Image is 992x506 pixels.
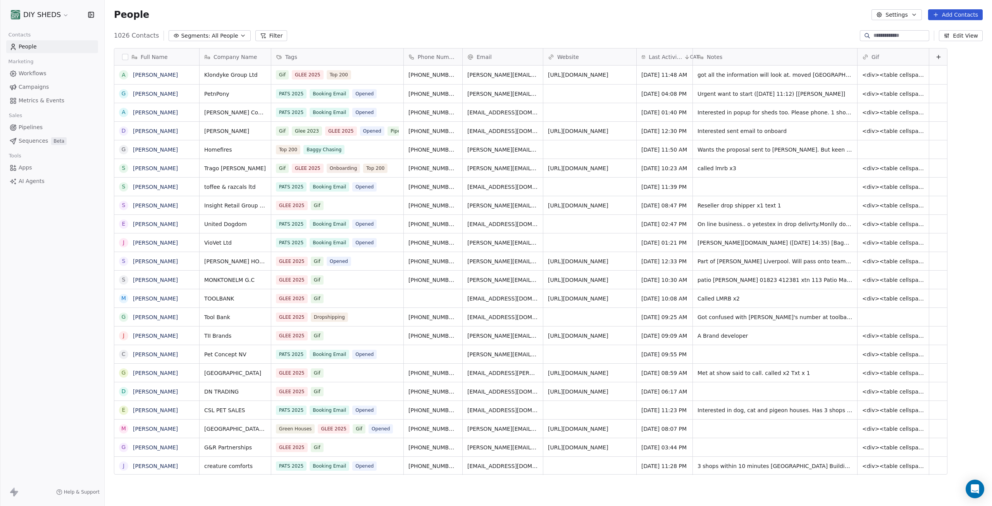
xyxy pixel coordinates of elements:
[204,220,266,228] span: United Dogdom
[122,276,126,284] div: S
[276,275,308,285] span: GLEE 2025
[939,30,983,41] button: Edit View
[697,257,852,265] span: Part of [PERSON_NAME] Liverpool. Will pass onto team. 16 stores. Sheds WRONG NUMBER Thankyou for ...
[276,257,308,266] span: GLEE 2025
[697,220,852,228] span: On line business.. o yetestex in drop delivrty.Monlly dogs.. ([DATE] 13:15) [[PERSON_NAME]], On l...
[204,332,266,340] span: TII Brands
[697,276,852,284] span: patio [PERSON_NAME] 01823 412381 xtn 113 Patio Manager. [DATE] [EMAIL_ADDRESS][DOMAIN_NAME]
[311,331,324,340] span: Gif
[122,71,126,79] div: A
[122,145,126,154] div: G
[276,219,307,229] span: PATS 2025
[697,369,852,377] span: Met at show said to call. called x2 Txt x 1
[408,239,458,247] span: [PHONE_NUMBER]
[363,164,387,173] span: Top 200
[404,48,462,65] div: Phone Number
[641,369,688,377] span: [DATE] 08:59 AM
[133,444,178,451] a: [PERSON_NAME]
[6,175,98,188] a: AI Agents
[697,127,852,135] span: Interested sent email to onboard
[467,388,538,395] span: [EMAIL_ADDRESS][DOMAIN_NAME]
[276,126,289,136] span: Gif
[133,295,178,302] a: [PERSON_NAME]
[352,461,377,471] span: Opened
[690,54,699,60] span: CAT
[276,424,315,433] span: Green Houses
[133,333,178,339] a: [PERSON_NAME]
[204,164,266,172] span: Trago [PERSON_NAME]
[966,480,984,498] div: Open Intercom Messenger
[641,425,688,433] span: [DATE] 08:07 PM
[56,489,100,495] a: Help & Support
[276,89,307,98] span: PATS 2025
[19,123,43,131] span: Pipelines
[276,387,308,396] span: GLEE 2025
[276,368,308,378] span: GLEE 2025
[408,90,458,98] span: [PHONE_NUMBER]
[871,9,921,20] button: Settings
[697,313,852,321] span: Got confused with [PERSON_NAME]'s number at toolback - sent email chase up next week
[204,388,266,395] span: DN TRADING
[697,462,852,470] span: 3 shops within 10 minutes [GEOGRAPHIC_DATA] Building wwmeb site Sheds Birdhouses Contact. ([DATE]...
[133,109,178,116] a: [PERSON_NAME]
[641,313,688,321] span: [DATE] 09:25 AM
[200,66,948,475] div: grid
[467,425,538,433] span: [PERSON_NAME][EMAIL_ADDRESS][PERSON_NAME][DOMAIN_NAME]
[641,239,688,247] span: [DATE] 01:21 PM
[467,332,538,340] span: [PERSON_NAME][EMAIL_ADDRESS][PERSON_NAME][DOMAIN_NAME]
[467,351,538,358] span: [PERSON_NAME][EMAIL_ADDRESS][DOMAIN_NAME]
[6,40,98,53] a: People
[311,294,324,303] span: Gif
[408,220,458,228] span: [PHONE_NUMBER]
[123,462,124,470] div: J
[408,109,458,116] span: [PHONE_NUMBER]
[697,202,852,209] span: Reseller drop shipper x1 text 1
[6,161,98,174] a: Apps
[641,332,688,340] span: [DATE] 09:09 AM
[548,295,608,302] a: [URL][DOMAIN_NAME]
[276,313,308,322] span: GLEE 2025
[133,258,178,264] a: [PERSON_NAME]
[641,164,688,172] span: [DATE] 10:23 AM
[707,53,722,61] span: Notes
[697,90,852,98] span: Urgent want to start ([DATE] 11:12) [[PERSON_NAME]]
[311,368,324,378] span: Gif
[122,127,126,135] div: D
[311,387,324,396] span: Gif
[467,406,538,414] span: [EMAIL_ADDRESS][DOMAIN_NAME]
[276,238,307,247] span: PATS 2025
[133,165,178,171] a: [PERSON_NAME]
[697,406,852,414] span: Interested in dog, cat and pigeon houses. Has 3 shops in [GEOGRAPHIC_DATA]. Spoke about internet ...
[19,164,32,172] span: Apps
[327,257,351,266] span: Opened
[408,276,458,284] span: [PHONE_NUMBER]
[693,48,857,65] div: Notes
[871,53,879,61] span: Gif
[463,48,543,65] div: Email
[114,31,159,40] span: 1026 Contacts
[276,145,300,154] span: Top 200
[408,313,458,321] span: [PHONE_NUMBER]
[467,257,538,265] span: [PERSON_NAME][EMAIL_ADDRESS][PERSON_NAME][DOMAIN_NAME]
[310,108,349,117] span: Booking Email
[697,146,852,154] span: Wants the proposal sent to [PERSON_NAME]. But keen on getting the us on. But needs board approval...
[276,461,307,471] span: PATS 2025
[467,220,538,228] span: [EMAIL_ADDRESS][DOMAIN_NAME]
[255,30,288,41] button: Filter
[212,32,238,40] span: All People
[311,443,324,452] span: Gif
[408,425,458,433] span: [PHONE_NUMBER]
[548,128,608,134] a: [URL][DOMAIN_NAME]
[352,89,377,98] span: Opened
[204,313,266,321] span: Tool Bank
[697,332,852,340] span: A Brand developer
[467,146,538,154] span: [PERSON_NAME][EMAIL_ADDRESS][DOMAIN_NAME]
[276,182,307,192] span: PATS 2025
[408,462,458,470] span: [PHONE_NUMBER]
[641,462,688,470] span: [DATE] 11:28 PM
[467,239,538,247] span: [PERSON_NAME][EMAIL_ADDRESS][DOMAIN_NAME]
[122,406,126,414] div: E
[311,275,324,285] span: Gif
[276,70,289,79] span: Gif
[6,67,98,80] a: Workflows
